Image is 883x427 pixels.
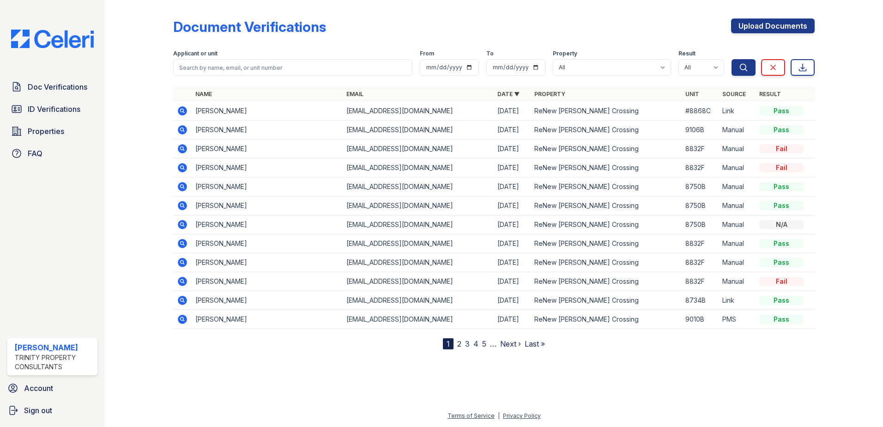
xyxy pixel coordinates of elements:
[482,339,486,348] a: 5
[719,140,756,159] td: Manual
[531,291,682,310] td: ReNew [PERSON_NAME] Crossing
[759,91,781,98] a: Result
[719,234,756,253] td: Manual
[682,121,719,140] td: 9106B
[682,310,719,329] td: 9010B
[494,234,531,253] td: [DATE]
[682,253,719,272] td: 8832F
[682,291,719,310] td: 8734B
[473,339,478,348] a: 4
[531,140,682,159] td: ReNew [PERSON_NAME] Crossing
[531,215,682,234] td: ReNew [PERSON_NAME] Crossing
[192,253,343,272] td: [PERSON_NAME]
[719,177,756,196] td: Manual
[759,163,804,172] div: Fail
[682,215,719,234] td: 8750B
[192,215,343,234] td: [PERSON_NAME]
[343,159,494,177] td: [EMAIL_ADDRESS][DOMAIN_NAME]
[4,401,101,420] a: Sign out
[531,121,682,140] td: ReNew [PERSON_NAME] Crossing
[531,234,682,253] td: ReNew [PERSON_NAME] Crossing
[531,102,682,121] td: ReNew [PERSON_NAME] Crossing
[28,148,42,159] span: FAQ
[494,272,531,291] td: [DATE]
[500,339,521,348] a: Next ›
[192,234,343,253] td: [PERSON_NAME]
[494,177,531,196] td: [DATE]
[192,121,343,140] td: [PERSON_NAME]
[759,125,804,134] div: Pass
[192,177,343,196] td: [PERSON_NAME]
[448,412,495,419] a: Terms of Service
[195,91,212,98] a: Name
[531,253,682,272] td: ReNew [PERSON_NAME] Crossing
[15,353,94,372] div: Trinity Property Consultants
[192,310,343,329] td: [PERSON_NAME]
[7,100,97,118] a: ID Verifications
[28,126,64,137] span: Properties
[7,144,97,163] a: FAQ
[719,102,756,121] td: Link
[731,18,815,33] a: Upload Documents
[28,81,87,92] span: Doc Verifications
[722,91,746,98] a: Source
[343,177,494,196] td: [EMAIL_ADDRESS][DOMAIN_NAME]
[719,159,756,177] td: Manual
[346,91,363,98] a: Email
[759,277,804,286] div: Fail
[4,379,101,397] a: Account
[457,339,461,348] a: 2
[192,196,343,215] td: [PERSON_NAME]
[682,196,719,215] td: 8750B
[192,140,343,159] td: [PERSON_NAME]
[465,339,470,348] a: 3
[759,144,804,153] div: Fail
[531,159,682,177] td: ReNew [PERSON_NAME] Crossing
[343,272,494,291] td: [EMAIL_ADDRESS][DOMAIN_NAME]
[486,50,494,57] label: To
[498,412,500,419] div: |
[494,310,531,329] td: [DATE]
[682,159,719,177] td: 8832F
[759,239,804,248] div: Pass
[682,140,719,159] td: 8832F
[192,159,343,177] td: [PERSON_NAME]
[420,50,434,57] label: From
[759,201,804,210] div: Pass
[494,140,531,159] td: [DATE]
[531,196,682,215] td: ReNew [PERSON_NAME] Crossing
[553,50,577,57] label: Property
[494,196,531,215] td: [DATE]
[343,121,494,140] td: [EMAIL_ADDRESS][DOMAIN_NAME]
[682,272,719,291] td: 8832F
[343,196,494,215] td: [EMAIL_ADDRESS][DOMAIN_NAME]
[759,296,804,305] div: Pass
[7,122,97,140] a: Properties
[343,253,494,272] td: [EMAIL_ADDRESS][DOMAIN_NAME]
[759,315,804,324] div: Pass
[503,412,541,419] a: Privacy Policy
[343,234,494,253] td: [EMAIL_ADDRESS][DOMAIN_NAME]
[497,91,520,98] a: Date ▼
[494,102,531,121] td: [DATE]
[443,338,454,349] div: 1
[719,310,756,329] td: PMS
[192,272,343,291] td: [PERSON_NAME]
[719,291,756,310] td: Link
[343,140,494,159] td: [EMAIL_ADDRESS][DOMAIN_NAME]
[24,383,53,394] span: Account
[343,215,494,234] td: [EMAIL_ADDRESS][DOMAIN_NAME]
[192,291,343,310] td: [PERSON_NAME]
[15,342,94,353] div: [PERSON_NAME]
[343,102,494,121] td: [EMAIL_ADDRESS][DOMAIN_NAME]
[173,18,326,35] div: Document Verifications
[494,253,531,272] td: [DATE]
[759,258,804,267] div: Pass
[525,339,545,348] a: Last »
[28,104,80,115] span: ID Verifications
[719,253,756,272] td: Manual
[494,159,531,177] td: [DATE]
[759,106,804,116] div: Pass
[490,338,496,349] span: …
[531,272,682,291] td: ReNew [PERSON_NAME] Crossing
